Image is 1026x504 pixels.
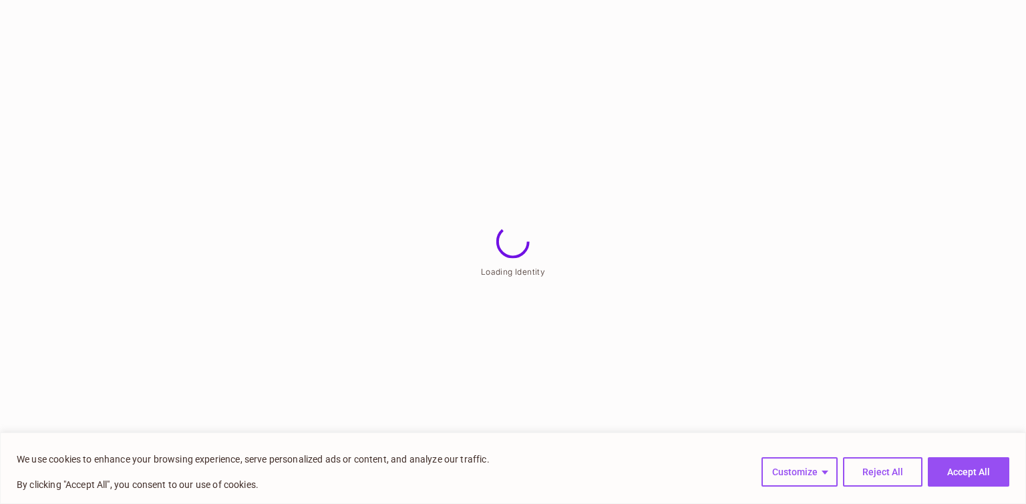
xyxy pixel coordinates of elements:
button: Reject All [843,457,922,487]
p: We use cookies to enhance your browsing experience, serve personalized ads or content, and analyz... [17,451,490,467]
p: By clicking "Accept All", you consent to our use of cookies. [17,477,490,493]
span: Loading Identity [481,267,545,277]
button: Customize [761,457,838,487]
button: Accept All [928,457,1009,487]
